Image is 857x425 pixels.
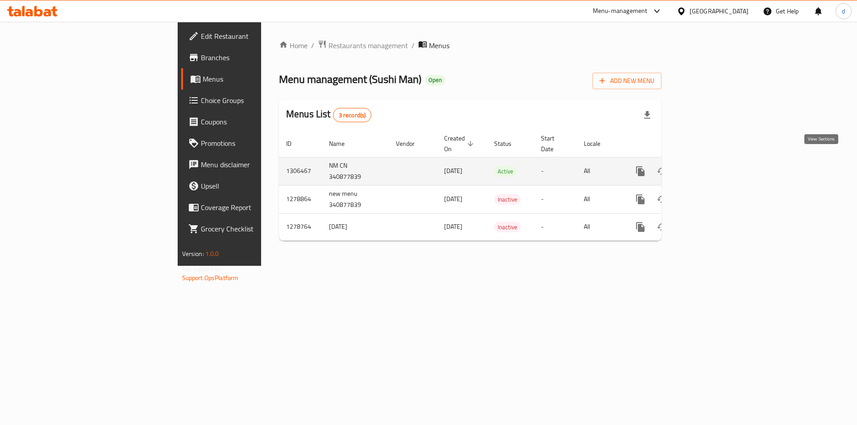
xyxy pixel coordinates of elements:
[494,166,517,177] span: Active
[444,221,462,232] span: [DATE]
[181,68,321,90] a: Menus
[651,189,673,210] button: Change Status
[322,213,389,240] td: [DATE]
[599,75,654,87] span: Add New Menu
[396,138,426,149] span: Vendor
[201,202,314,213] span: Coverage Report
[182,272,239,284] a: Support.OpsPlatform
[279,69,421,89] span: Menu management ( Sushi Man )
[201,31,314,41] span: Edit Restaurant
[201,116,314,127] span: Coupons
[623,130,723,157] th: Actions
[201,138,314,149] span: Promotions
[494,222,521,232] span: Inactive
[592,73,661,89] button: Add New Menu
[630,189,651,210] button: more
[181,132,321,154] a: Promotions
[181,90,321,111] a: Choice Groups
[322,185,389,213] td: new menu 340877839
[286,138,303,149] span: ID
[181,111,321,132] a: Coupons
[318,40,408,51] a: Restaurants management
[333,111,371,120] span: 3 record(s)
[593,6,648,17] div: Menu-management
[534,213,577,240] td: -
[412,40,415,51] li: /
[286,107,371,122] h2: Menus List
[182,248,204,260] span: Version:
[637,104,658,126] div: Export file
[201,159,314,170] span: Menu disclaimer
[203,74,314,84] span: Menus
[630,161,651,182] button: more
[584,138,612,149] span: Locale
[425,76,445,84] span: Open
[690,6,749,16] div: [GEOGRAPHIC_DATA]
[651,161,673,182] button: Change Status
[181,197,321,218] a: Coverage Report
[201,223,314,234] span: Grocery Checklist
[541,133,566,154] span: Start Date
[577,185,623,213] td: All
[201,52,314,63] span: Branches
[181,47,321,68] a: Branches
[181,154,321,175] a: Menu disclaimer
[534,157,577,185] td: -
[577,213,623,240] td: All
[279,130,723,241] table: enhanced table
[425,75,445,86] div: Open
[279,40,661,51] nav: breadcrumb
[444,193,462,205] span: [DATE]
[842,6,845,16] span: d
[329,40,408,51] span: Restaurants management
[201,95,314,106] span: Choice Groups
[444,133,476,154] span: Created On
[577,157,623,185] td: All
[534,185,577,213] td: -
[329,138,356,149] span: Name
[181,25,321,47] a: Edit Restaurant
[322,157,389,185] td: NM CN 340877839
[444,165,462,177] span: [DATE]
[181,218,321,239] a: Grocery Checklist
[182,263,223,275] span: Get support on:
[181,175,321,197] a: Upsell
[205,248,219,260] span: 1.0.0
[494,138,523,149] span: Status
[494,194,521,205] div: Inactive
[201,181,314,191] span: Upsell
[429,40,449,51] span: Menus
[494,194,521,205] span: Inactive
[651,216,673,238] button: Change Status
[630,216,651,238] button: more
